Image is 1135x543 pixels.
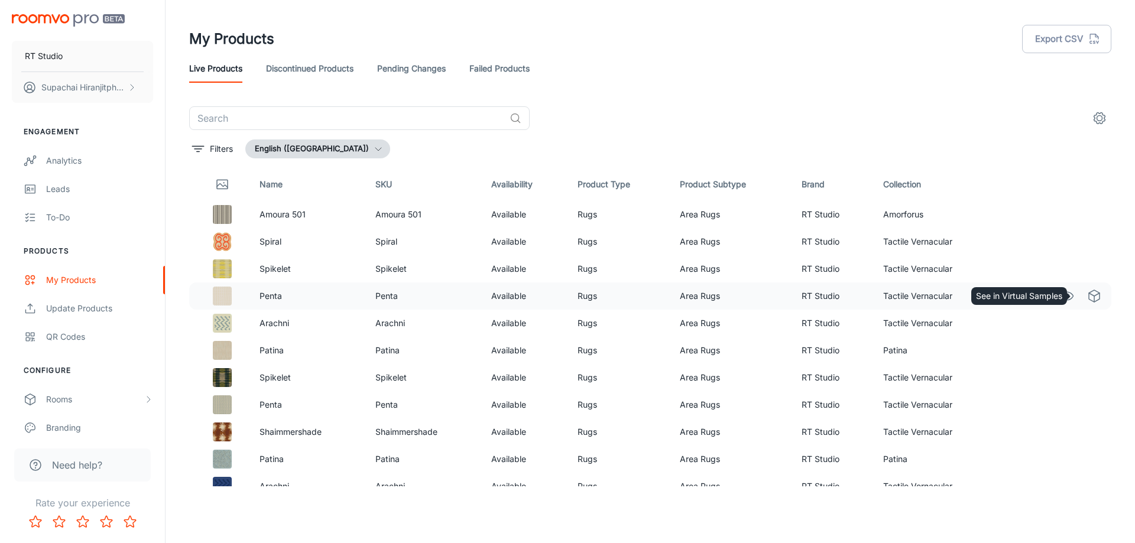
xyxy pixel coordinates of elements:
[266,54,354,83] a: Discontinued Products
[260,371,356,384] p: Spikelet
[12,72,153,103] button: Supachai Hiranjitphonchana
[12,14,125,27] img: Roomvo PRO Beta
[568,473,670,500] td: Rugs
[482,201,568,228] td: Available
[670,391,792,418] td: Area Rugs
[874,201,1000,228] td: Amorforus
[874,337,1000,364] td: Patina
[46,330,153,343] div: QR Codes
[482,282,568,310] td: Available
[670,364,792,391] td: Area Rugs
[95,510,118,534] button: Rate 4 star
[189,54,242,83] a: Live Products
[482,446,568,473] td: Available
[41,81,125,94] p: Supachai Hiranjitphonchana
[670,168,792,201] th: Product Subtype
[792,168,873,201] th: Brand
[366,446,482,473] td: Patina
[366,473,482,500] td: Arachni
[46,211,153,224] div: To-do
[792,391,873,418] td: RT Studio
[670,255,792,282] td: Area Rugs
[874,473,1000,500] td: Tactile Vernacular
[25,50,63,63] p: RT Studio
[366,391,482,418] td: Penta
[366,201,482,228] td: Amoura 501
[482,310,568,337] td: Available
[189,28,274,50] h1: My Products
[874,310,1000,337] td: Tactile Vernacular
[260,453,356,466] p: Patina
[568,364,670,391] td: Rugs
[568,255,670,282] td: Rugs
[1088,106,1111,130] button: settings
[482,337,568,364] td: Available
[52,458,102,472] span: Need help?
[670,201,792,228] td: Area Rugs
[260,317,356,330] p: Arachni
[874,391,1000,418] td: Tactile Vernacular
[215,177,229,191] svg: Thumbnail
[260,425,356,438] p: Shaimmershade
[245,139,390,158] button: English ([GEOGRAPHIC_DATA])
[670,282,792,310] td: Area Rugs
[670,228,792,255] td: Area Rugs
[189,139,236,158] button: filter
[46,154,153,167] div: Analytics
[1022,25,1111,53] button: Export CSV
[792,310,873,337] td: RT Studio
[260,208,356,221] p: Amoura 501
[482,418,568,446] td: Available
[482,364,568,391] td: Available
[792,446,873,473] td: RT Studio
[568,418,670,446] td: Rugs
[792,364,873,391] td: RT Studio
[260,344,356,357] p: Patina
[1084,286,1104,306] a: See in Virtual Samples
[874,282,1000,310] td: Tactile Vernacular
[874,168,1000,201] th: Collection
[366,418,482,446] td: Shaimmershade
[9,496,155,510] p: Rate your experience
[568,168,670,201] th: Product Type
[118,510,142,534] button: Rate 5 star
[482,473,568,500] td: Available
[792,228,873,255] td: RT Studio
[47,510,71,534] button: Rate 2 star
[260,398,356,411] p: Penta
[12,41,153,71] button: RT Studio
[792,337,873,364] td: RT Studio
[670,310,792,337] td: Area Rugs
[260,262,356,275] p: Spikelet
[189,106,505,130] input: Search
[46,393,144,406] div: Rooms
[482,228,568,255] td: Available
[670,337,792,364] td: Area Rugs
[670,473,792,500] td: Area Rugs
[792,418,873,446] td: RT Studio
[568,282,670,310] td: Rugs
[482,255,568,282] td: Available
[260,480,356,493] p: Arachni
[210,142,233,155] p: Filters
[24,510,47,534] button: Rate 1 star
[568,228,670,255] td: Rugs
[670,446,792,473] td: Area Rugs
[792,282,873,310] td: RT Studio
[46,274,153,287] div: My Products
[874,446,1000,473] td: Patina
[469,54,530,83] a: Failed Products
[874,228,1000,255] td: Tactile Vernacular
[568,310,670,337] td: Rugs
[482,168,568,201] th: Availability
[568,391,670,418] td: Rugs
[874,255,1000,282] td: Tactile Vernacular
[377,54,446,83] a: Pending Changes
[874,364,1000,391] td: Tactile Vernacular
[366,364,482,391] td: Spikelet
[670,418,792,446] td: Area Rugs
[250,168,366,201] th: Name
[71,510,95,534] button: Rate 3 star
[792,255,873,282] td: RT Studio
[46,421,153,434] div: Branding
